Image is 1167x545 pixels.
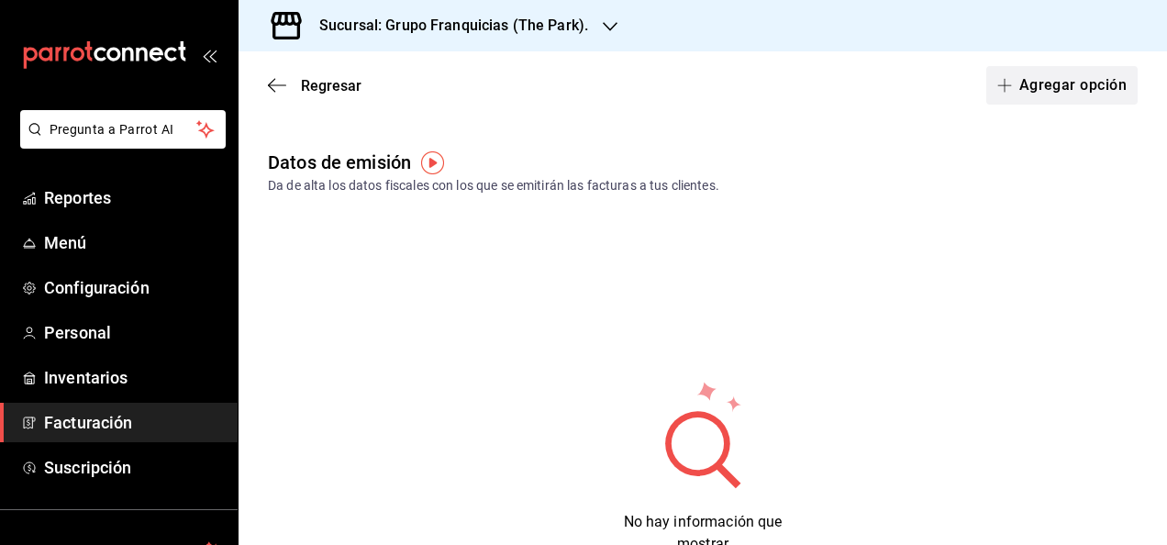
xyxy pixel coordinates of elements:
[305,15,588,37] h3: Sucursal: Grupo Franquicias (The Park).
[268,176,1138,195] div: Da de alta los datos fiscales con los que se emitirán las facturas a tus clientes.
[50,120,197,139] span: Pregunta a Parrot AI
[44,230,223,255] span: Menú
[44,275,223,300] span: Configuración
[268,77,361,95] button: Regresar
[44,455,223,480] span: Suscripción
[44,320,223,345] span: Personal
[20,110,226,149] button: Pregunta a Parrot AI
[44,185,223,210] span: Reportes
[202,48,217,62] button: open_drawer_menu
[13,133,226,152] a: Pregunta a Parrot AI
[301,77,361,95] span: Regresar
[986,66,1138,105] button: Agregar opción
[44,365,223,390] span: Inventarios
[44,410,223,435] span: Facturación
[268,149,411,176] div: Datos de emisión
[421,151,444,174] img: Tooltip marker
